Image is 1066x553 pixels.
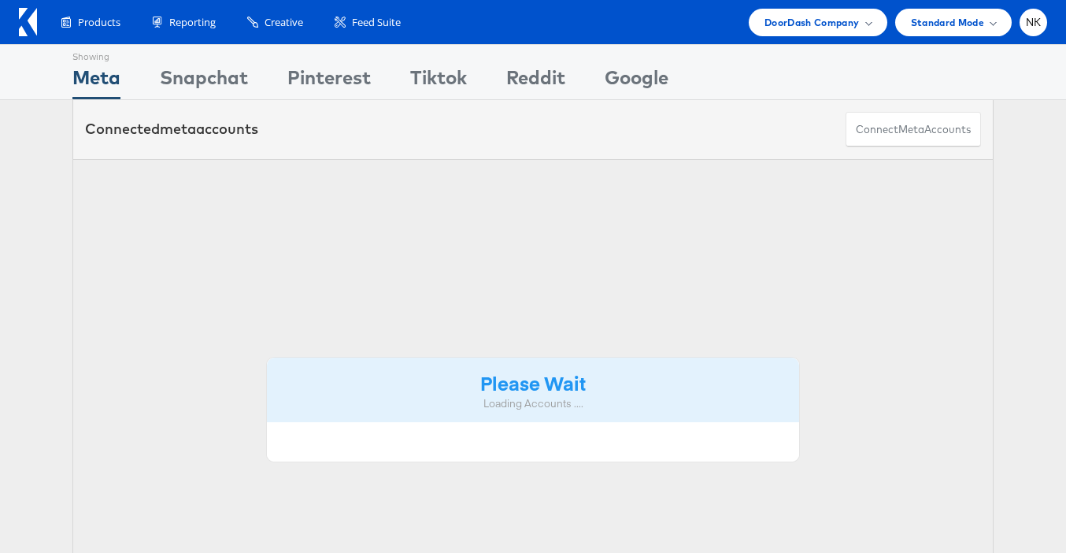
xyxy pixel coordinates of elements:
[480,369,586,395] strong: Please Wait
[1026,17,1042,28] span: NK
[85,119,258,139] div: Connected accounts
[911,14,984,31] span: Standard Mode
[410,64,467,99] div: Tiktok
[72,45,120,64] div: Showing
[287,64,371,99] div: Pinterest
[352,15,401,30] span: Feed Suite
[169,15,216,30] span: Reporting
[72,64,120,99] div: Meta
[265,15,303,30] span: Creative
[898,122,924,137] span: meta
[78,15,120,30] span: Products
[160,120,196,138] span: meta
[605,64,668,99] div: Google
[846,112,981,147] button: ConnectmetaAccounts
[279,396,787,411] div: Loading Accounts ....
[764,14,860,31] span: DoorDash Company
[160,64,248,99] div: Snapchat
[506,64,565,99] div: Reddit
